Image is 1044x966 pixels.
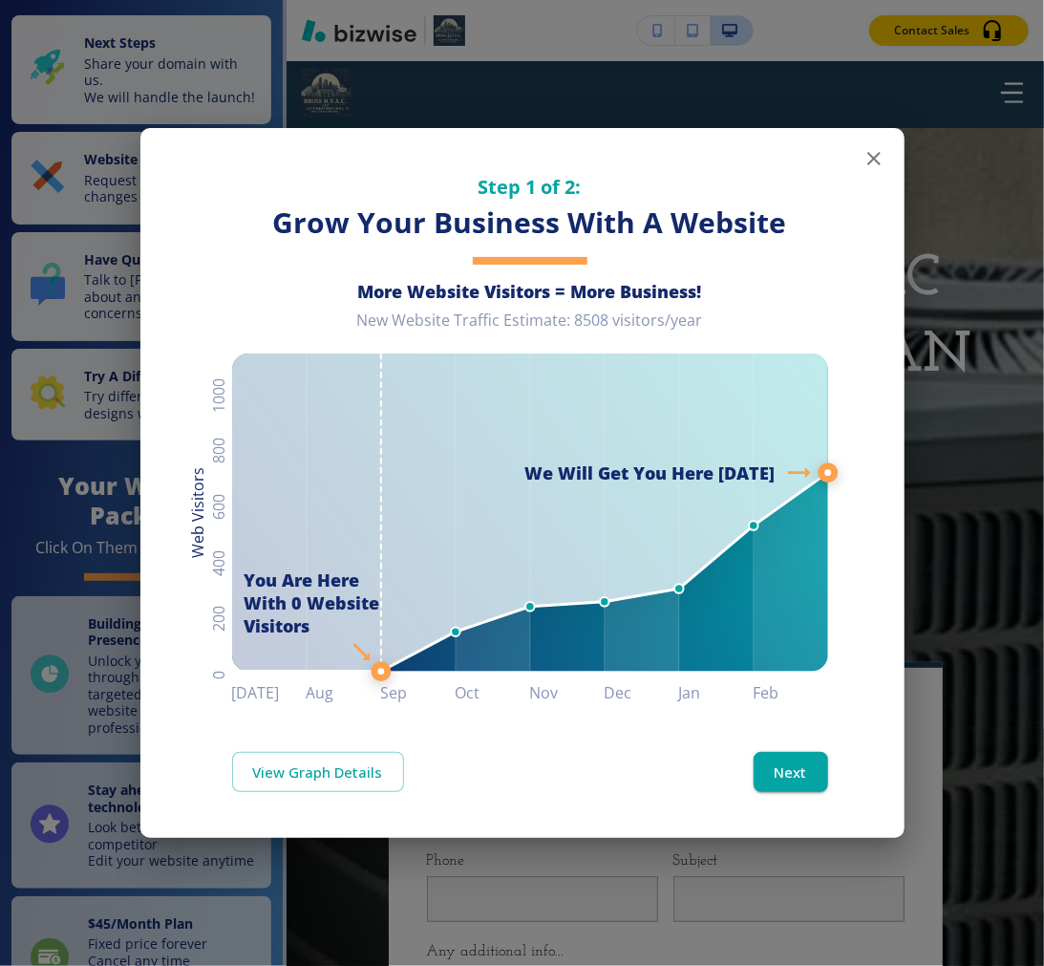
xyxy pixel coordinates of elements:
[381,679,456,706] h6: Sep
[679,679,754,706] h6: Jan
[307,679,381,706] h6: Aug
[232,752,404,792] a: View Graph Details
[456,679,530,706] h6: Oct
[232,280,828,303] h6: More Website Visitors = More Business!
[754,752,828,792] button: Next
[530,679,605,706] h6: Nov
[232,311,828,346] div: New Website Traffic Estimate: 8508 visitors/year
[605,679,679,706] h6: Dec
[754,679,828,706] h6: Feb
[232,204,828,243] h3: Grow Your Business With A Website
[232,174,828,200] h5: Step 1 of 2:
[232,679,307,706] h6: [DATE]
